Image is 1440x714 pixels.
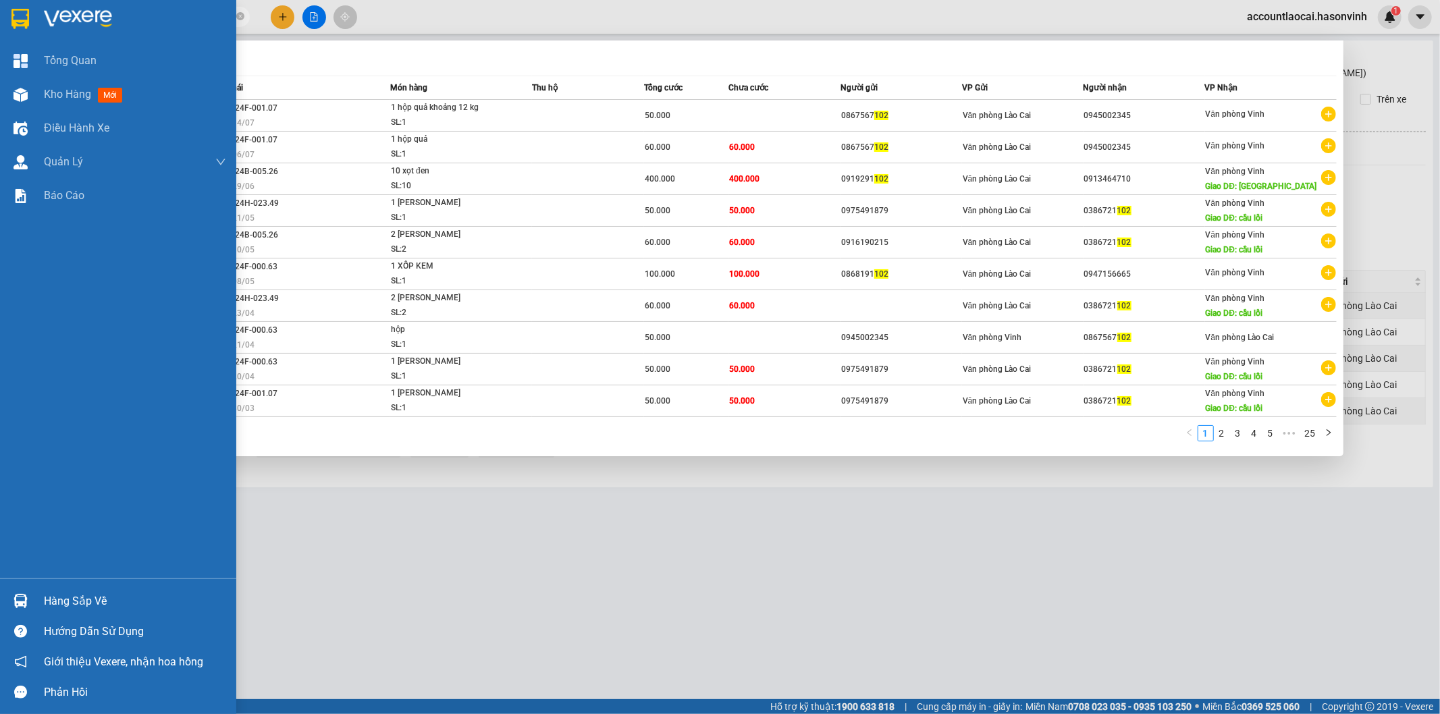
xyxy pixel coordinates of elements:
span: mới [98,88,122,103]
div: SL: 1 [391,369,492,384]
span: Văn phòng Vinh [963,333,1022,342]
li: 5 [1262,425,1279,441]
div: 0386721 [1084,236,1204,250]
span: 102 [874,111,888,120]
span: Văn phòng Vinh [1206,141,1265,150]
span: Văn phòng Lào Cai [963,206,1032,215]
div: 0386721 [1084,394,1204,408]
span: close-circle [236,11,244,24]
span: plus-circle [1321,138,1336,153]
div: 2 [PERSON_NAME] [391,291,492,306]
a: 25 [1301,426,1320,441]
span: Trên xe 24F-000.63 [207,357,277,366]
div: SL: 1 [391,401,492,416]
div: Hướng dẫn sử dụng [44,622,226,642]
span: plus-circle [1321,297,1336,312]
div: 0913464710 [1084,172,1204,186]
span: VP Nhận [1205,83,1238,92]
span: Giao DĐ: cầu lồi [1206,308,1263,318]
span: 60.000 [729,142,755,152]
span: 102 [1117,364,1131,374]
span: Kho hàng [44,88,91,101]
span: Văn phòng Lào Cai [963,174,1032,184]
span: left [1185,429,1194,437]
a: 5 [1263,426,1278,441]
span: 102 [874,174,888,184]
span: Trên xe 24F-001.07 [207,389,277,398]
span: Giao DĐ: [GEOGRAPHIC_DATA] [1206,182,1317,191]
span: 50.000 [645,333,670,342]
span: Giao DĐ: cầu lồi [1206,213,1263,223]
span: Văn phòng Lào Cai [963,142,1032,152]
span: Văn phòng Vinh [1206,109,1265,119]
span: Chưa cước [728,83,768,92]
div: SL: 2 [391,242,492,257]
img: warehouse-icon [14,121,28,136]
a: 3 [1231,426,1246,441]
li: 25 [1300,425,1321,441]
div: 1 hộp quả [391,132,492,147]
span: Văn phòng Vinh [1206,357,1265,366]
div: 1 [PERSON_NAME] [391,386,492,401]
a: 4 [1247,426,1262,441]
span: Văn phòng Vinh [1206,230,1265,240]
span: Văn phòng Lào Cai [963,238,1032,247]
span: Tổng Quan [44,52,97,69]
span: 102 [1117,238,1131,247]
span: Văn phòng Vinh [1206,198,1265,208]
span: 60.000 [729,238,755,247]
span: 102 [1117,301,1131,310]
div: 1 [PERSON_NAME] [391,196,492,211]
span: Văn phòng Lào Cai [963,301,1032,310]
span: Giao DĐ: cầu lồi [1206,372,1263,381]
span: 50.000 [729,364,755,374]
span: 400.000 [729,174,759,184]
span: 100.000 [645,269,675,279]
div: 10 xọt đen [391,164,492,179]
span: 60.000 [729,301,755,310]
img: solution-icon [14,189,28,203]
div: 0386721 [1084,362,1204,377]
div: 0947156665 [1084,267,1204,281]
span: plus-circle [1321,265,1336,280]
span: Điều hành xe [44,119,109,136]
div: SL: 1 [391,115,492,130]
span: close-circle [236,12,244,20]
div: 0945002345 [841,331,961,345]
div: SL: 1 [391,147,492,162]
img: dashboard-icon [14,54,28,68]
img: warehouse-icon [14,155,28,169]
div: 0386721 [1084,204,1204,218]
span: Trên xe 24F-000.63 [207,262,277,271]
div: 0919291 [841,172,961,186]
span: message [14,686,27,698]
div: SL: 2 [391,306,492,321]
span: plus-circle [1321,392,1336,407]
img: warehouse-icon [14,88,28,102]
span: Giao DĐ: cầu lồi [1206,404,1263,413]
span: Tổng cước [644,83,683,92]
span: Văn phòng Lào Cai [963,396,1032,406]
div: 0867567 [1084,331,1204,345]
span: 50.000 [645,364,670,374]
div: 0945002345 [1084,109,1204,123]
span: Giao DĐ: cầu lồi [1206,245,1263,254]
span: 50.000 [645,206,670,215]
div: 0975491879 [841,204,961,218]
div: 0975491879 [841,362,961,377]
span: Văn phòng Lào Cai [963,111,1032,120]
span: 102 [874,269,888,279]
div: 0945002345 [1084,140,1204,155]
a: 1 [1198,426,1213,441]
span: 60.000 [645,301,670,310]
span: Giới thiệu Vexere, nhận hoa hồng [44,653,203,670]
div: 0386721 [1084,299,1204,313]
div: 0868191 [841,267,961,281]
span: Văn phòng Lào Cai [963,364,1032,374]
div: Phản hồi [44,682,226,703]
span: plus-circle [1321,234,1336,248]
li: 4 [1246,425,1262,441]
div: SL: 10 [391,179,492,194]
span: 50.000 [729,396,755,406]
li: Next Page [1321,425,1337,441]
